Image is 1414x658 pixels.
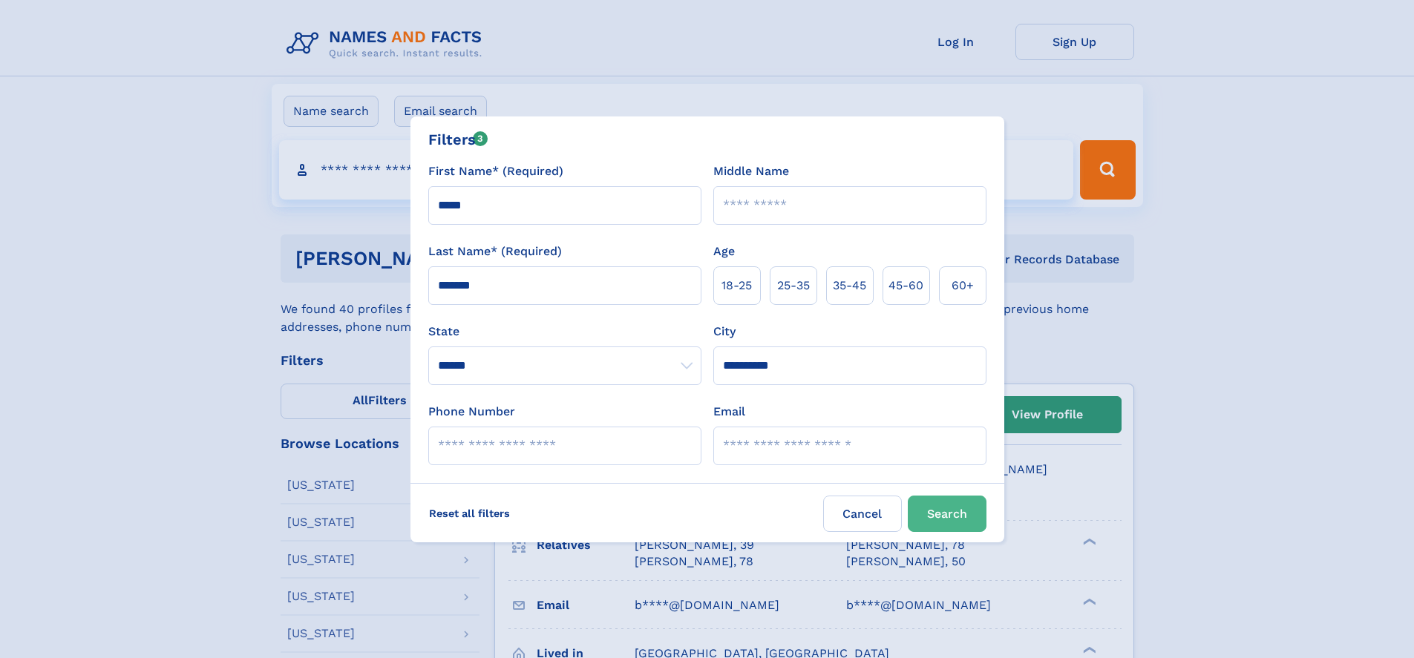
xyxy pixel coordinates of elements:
div: Filters [428,128,488,151]
label: State [428,323,701,340]
label: Last Name* (Required) [428,243,562,260]
label: Phone Number [428,403,515,421]
label: Email [713,403,745,421]
label: First Name* (Required) [428,162,563,180]
span: 45‑60 [888,277,923,295]
span: 35‑45 [833,277,866,295]
span: 25‑35 [777,277,810,295]
span: 18‑25 [721,277,752,295]
label: Reset all filters [419,496,520,531]
span: 60+ [952,277,974,295]
label: Cancel [823,496,902,532]
label: City [713,323,736,340]
label: Middle Name [713,162,789,180]
button: Search [908,496,986,532]
label: Age [713,243,735,260]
